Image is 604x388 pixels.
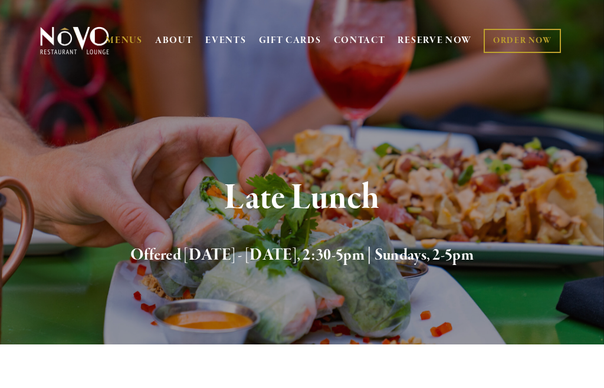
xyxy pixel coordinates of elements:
[54,243,550,268] h2: Offered [DATE] - [DATE], 2:30-5pm | Sundays, 2-5pm
[106,35,143,47] a: MENUS
[54,179,550,217] h1: Late Lunch
[205,35,246,47] a: EVENTS
[484,29,561,53] a: ORDER NOW
[259,29,321,52] a: GIFT CARDS
[155,35,193,47] a: ABOUT
[398,29,472,52] a: RESERVE NOW
[38,26,111,55] img: Novo Restaurant &amp; Lounge
[334,29,386,52] a: CONTACT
